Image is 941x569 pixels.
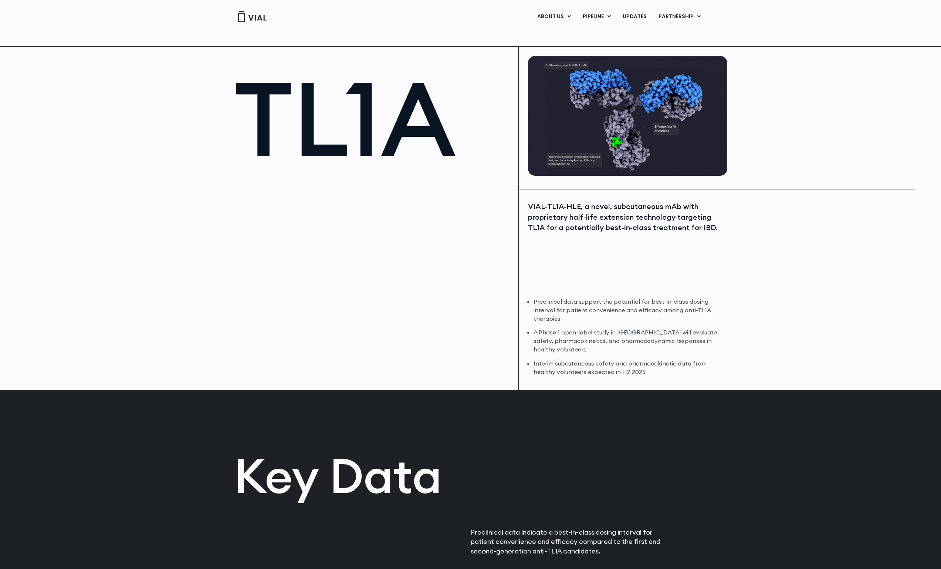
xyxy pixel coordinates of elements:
div: VIAL-TL1A-HLE, a novel, subcutaneous mAb with proprietary half-life extension technology targetin... [528,201,725,233]
li: A Phase 1 open-label study in [GEOGRAPHIC_DATA] will evaluate safety, pharmacokinetics, and pharm... [534,328,725,354]
li: Interim subcutaneous safety and pharmacokinetic data from healthy volunteers expected in H2 2025 [534,359,725,376]
a: ABOUT USMenu Toggle [531,10,576,23]
a: UPDATES [617,10,652,23]
h2: Key Data [234,452,471,500]
a: PIPELINEMenu Toggle [577,10,616,23]
h1: TL1A [234,67,511,170]
li: Preclinical data support the potential for best-in-class dosing interval for patient convenience ... [534,297,725,323]
img: Vial Logo [237,11,267,22]
img: TL1A antibody diagram. [528,56,727,176]
a: PARTNERSHIPMenu Toggle [653,10,707,23]
p: Preclinical data indicate a best-in-class dosing interval for patient convenience and efficacy co... [471,528,667,556]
